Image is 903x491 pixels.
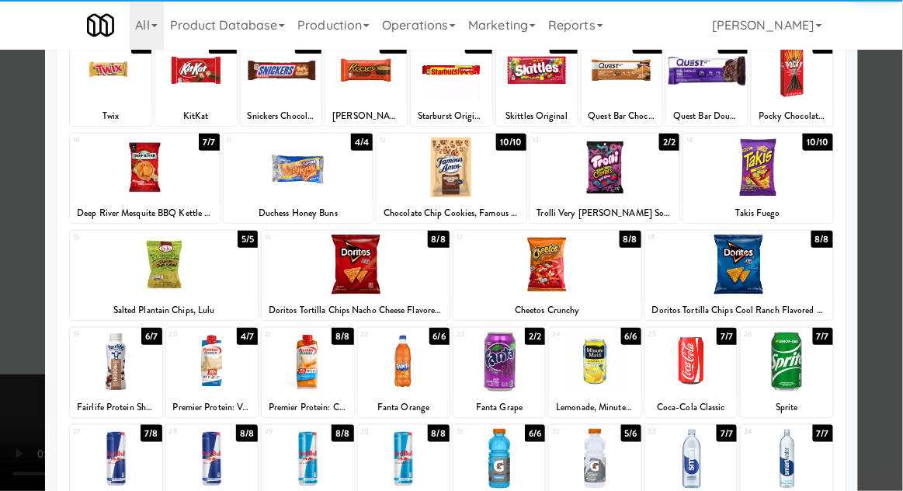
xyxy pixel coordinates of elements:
div: Fairlife Protein Shake Chocolate [72,398,159,417]
div: Duchess Honey Buns [226,204,371,223]
div: Starburst Original Flavor Fruit Chews [413,106,490,126]
div: Lemonade, Minute Maid [549,398,641,417]
div: Chocolate Chip Cookies, Famous [PERSON_NAME] [379,204,524,223]
div: 20 [169,328,212,341]
div: 1210/10Chocolate Chip Cookies, Famous [PERSON_NAME] [377,134,526,223]
div: Coca-Cola Classic [648,398,735,417]
div: 204/7Premier Protein: Vanilla [166,328,258,417]
div: 34 [744,425,787,438]
div: Cheetos Crunchy [456,301,639,320]
div: Doritos Tortilla Chips Nacho Cheese Flavored 1 3/4 Oz [264,301,447,320]
div: 8/8 [332,425,353,442]
div: Skittles Original [498,106,575,126]
div: 19 [73,328,116,341]
div: 7/7 [717,328,737,345]
div: 28 [169,425,212,438]
div: 7/8 [141,425,161,442]
div: Pocky Chocolate Cream Covered Biscuit Sticks [754,106,831,126]
div: 22 [361,328,404,341]
div: Fanta Grape [453,398,545,417]
div: Quest Bar Chocolate Peanut Butter [584,106,661,126]
div: 2/2 [659,134,679,151]
div: 810/10Quest Bar Double Chocolate Chunk [666,37,748,126]
div: 4/4 [351,134,373,151]
div: Starburst Original Flavor Fruit Chews [411,106,492,126]
div: Doritos Tortilla Chips Nacho Cheese Flavored 1 3/4 Oz [262,301,450,320]
div: 12 [380,134,451,147]
div: KitKat [158,106,234,126]
div: 8/8 [428,425,450,442]
div: Salted Plantain Chips, Lulu [70,301,258,320]
div: 8/8 [428,231,450,248]
div: 15 [73,231,164,244]
div: 32 [552,425,595,438]
div: 18 [648,231,739,244]
div: Twix [70,106,151,126]
div: 414/15[PERSON_NAME] Milk Chocolate Peanut Butter [325,37,407,126]
div: 213/14KitKat [155,37,237,126]
div: 7/7 [717,425,737,442]
div: Pocky Chocolate Cream Covered Biscuit Sticks [752,106,833,126]
div: Takis Fuego [683,204,833,223]
div: 11 [227,134,298,147]
div: Snickers Chocolate Candy Bar [241,106,322,126]
div: 515/15Starburst Original Flavor Fruit Chews [411,37,492,126]
div: Sprite [743,398,830,417]
div: Coca-Cola Classic [645,398,737,417]
div: Trolli Very [PERSON_NAME] Sour Brite Crawlers [530,204,680,223]
div: 21 [265,328,307,341]
div: Duchess Honey Buns [224,204,373,223]
div: Premier Protein: Vanilla [166,398,258,417]
div: Twix [72,106,149,126]
div: Fairlife Protein Shake Chocolate [70,398,161,417]
div: 132/2Trolli Very [PERSON_NAME] Sour Brite Crawlers [530,134,680,223]
div: 14 [686,134,758,147]
div: 1410/10Takis Fuego [683,134,833,223]
div: Trolli Very [PERSON_NAME] Sour Brite Crawlers [533,204,678,223]
div: 5/6 [621,425,641,442]
div: 710/10Quest Bar Chocolate Peanut Butter [582,37,663,126]
img: Micromart [87,12,114,39]
div: 8/8 [620,231,641,248]
div: Quest Bar Double Chocolate Chunk [669,106,745,126]
div: 27 [73,425,116,438]
div: Cheetos Crunchy [453,301,641,320]
div: 8/8 [811,231,833,248]
div: 267/7Sprite [741,328,832,417]
div: 178/8Cheetos Crunchy [453,231,641,320]
div: Skittles Original [496,106,578,126]
div: 23 [457,328,499,341]
div: 95/5Pocky Chocolate Cream Covered Biscuit Sticks [752,37,833,126]
div: 10/10 [803,134,833,151]
div: 10 [73,134,144,147]
div: 30 [361,425,404,438]
div: 15/7Twix [70,37,151,126]
div: Quest Bar Chocolate Peanut Butter [582,106,663,126]
div: [PERSON_NAME] Milk Chocolate Peanut Butter [328,106,405,126]
div: 17 [457,231,547,244]
div: 24 [552,328,595,341]
div: 7/7 [813,328,833,345]
div: Deep River Mesquite BBQ Kettle Chips [70,204,220,223]
div: 257/7Coca-Cola Classic [645,328,737,417]
div: 107/7Deep River Mesquite BBQ Kettle Chips [70,134,220,223]
div: 33 [648,425,691,438]
div: Snickers Chocolate Candy Bar [243,106,320,126]
div: 26 [744,328,787,341]
div: 246/6Lemonade, Minute Maid [549,328,641,417]
div: 168/8Doritos Tortilla Chips Nacho Cheese Flavored 1 3/4 Oz [262,231,450,320]
div: 31 [457,425,499,438]
div: 6/6 [621,328,641,345]
div: 6/7 [141,328,161,345]
div: Premier Protein: Caramel [264,398,351,417]
div: 7/7 [813,425,833,442]
div: 29 [265,425,307,438]
div: 7/7 [199,134,219,151]
div: 232/2Fanta Grape [453,328,545,417]
div: 2/2 [525,328,545,345]
div: Lemonade, Minute Maid [551,398,638,417]
div: Quest Bar Double Chocolate Chunk [666,106,748,126]
div: 25 [648,328,691,341]
div: 155/5Salted Plantain Chips, Lulu [70,231,258,320]
div: Fanta Orange [360,398,447,417]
